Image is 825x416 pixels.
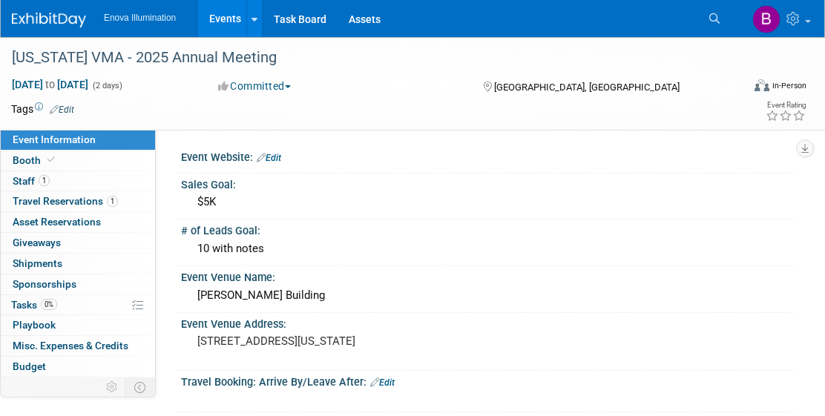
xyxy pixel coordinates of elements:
span: Shipments [13,257,62,269]
div: Event Format [683,77,806,99]
span: Travel Reservations [13,195,118,207]
span: Sponsorships [13,278,76,290]
i: Booth reservation complete [47,156,55,164]
div: Event Venue Name: [181,266,795,285]
span: Misc. Expenses & Credits [13,340,128,351]
span: to [43,79,57,90]
img: ExhibitDay [12,13,86,27]
a: Budget [1,357,155,377]
span: 1 [107,196,118,207]
td: Tags [11,102,74,116]
a: Giveaways [1,233,155,253]
a: Sponsorships [1,274,155,294]
div: Event Website: [181,146,795,165]
div: [PERSON_NAME] Building [192,284,784,307]
div: Travel Booking: Arrive By/Leave After: [181,371,795,390]
img: Bailey Green [752,5,780,33]
a: Shipments [1,254,155,274]
div: Sales Goal: [181,174,795,192]
span: Tasks [11,299,57,311]
pre: [STREET_ADDRESS][US_STATE] [197,334,421,348]
a: Edit [50,105,74,115]
span: Giveaways [13,237,61,248]
img: Format-Inperson.png [755,79,769,91]
span: Booth [13,154,58,166]
a: Event Information [1,130,155,150]
span: [GEOGRAPHIC_DATA], [GEOGRAPHIC_DATA] [494,82,680,93]
a: Misc. Expenses & Credits [1,336,155,356]
div: In-Person [772,80,806,91]
td: Personalize Event Tab Strip [99,377,125,397]
span: (2 days) [91,81,122,90]
a: Travel Reservations1 [1,191,155,211]
span: Budget [13,360,46,372]
button: Committed [213,79,297,93]
td: Toggle Event Tabs [125,377,156,397]
span: Enova Illumination [104,13,176,23]
span: 0% [41,299,57,310]
span: Playbook [13,319,56,331]
div: [US_STATE] VMA - 2025 Annual Meeting [7,44,728,71]
a: Edit [257,153,281,163]
a: Staff1 [1,171,155,191]
a: Edit [370,377,395,388]
span: Event Information [13,133,96,145]
div: Event Rating [766,102,806,109]
span: 1 [39,175,50,186]
div: Event Venue Address: [181,313,795,331]
div: $5K [192,191,784,214]
span: [DATE] [DATE] [11,78,89,91]
a: Tasks0% [1,295,155,315]
a: Booth [1,151,155,171]
div: # of Leads Goal: [181,219,795,238]
span: Staff [13,175,50,187]
div: 10 with notes [192,237,784,260]
a: Asset Reservations [1,212,155,232]
span: Asset Reservations [13,216,101,228]
a: Playbook [1,315,155,335]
